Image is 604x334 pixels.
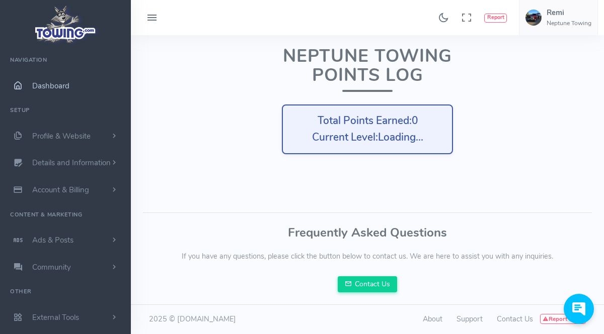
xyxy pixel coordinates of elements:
a: Support [457,314,483,324]
div: 2025 © [DOMAIN_NAME] [143,314,367,325]
span: Account & Billing [32,185,89,195]
a: Contact Us [338,276,397,292]
span: Details and Information [32,158,111,168]
div: Total Points Earned: Current Level: [282,104,453,154]
p: If you have any questions, please click the button below to contact us. We are here to assist you... [143,251,592,262]
button: Report Issue [540,314,586,324]
img: user-image [525,10,542,26]
h1: Neptune Towing Points Log [153,46,582,92]
span: Profile & Website [32,131,91,141]
span: Dashboard [32,81,69,91]
img: logo [32,3,100,46]
button: Report [484,14,507,23]
a: About [423,314,442,324]
span: External Tools [32,312,79,322]
span: 0 [412,114,418,128]
h3: Frequently Asked Questions [143,226,592,239]
iframe: Conversations [559,294,604,334]
span: Community [32,262,71,272]
span: Ads & Posts [32,235,73,245]
h5: Remi [547,9,591,17]
span: Loading... [378,130,423,144]
a: Contact Us [497,314,533,324]
h6: Neptune Towing [547,20,591,27]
